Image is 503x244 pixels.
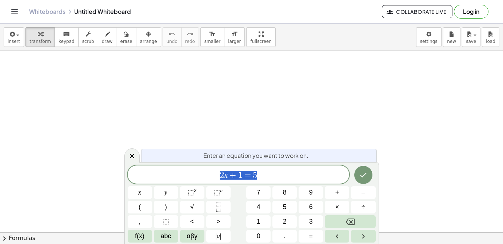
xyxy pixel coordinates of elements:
span: ⬚ [188,189,194,196]
span: 6 [309,202,313,212]
button: 5 [272,201,297,213]
button: Divide [351,201,375,213]
span: < [190,217,194,227]
button: ) [154,201,178,213]
span: 9 [309,188,313,197]
button: Greater than [206,215,231,228]
span: . [284,231,286,241]
span: 4 [257,202,260,212]
span: ( [139,202,141,212]
button: Done [354,166,372,184]
span: abc [161,231,171,241]
span: fullscreen [250,39,271,44]
button: Absolute value [206,230,231,243]
span: αβγ [187,231,197,241]
span: insert [8,39,20,44]
span: + [228,171,238,180]
button: format_sizelarger [224,27,245,47]
button: Placeholder [154,215,178,228]
span: y [164,188,167,197]
button: . [272,230,297,243]
span: save [466,39,476,44]
span: Enter an equation you want to work on. [203,151,308,160]
button: Right arrow [351,230,375,243]
button: keyboardkeypad [55,27,79,47]
span: load [486,39,495,44]
span: > [216,217,220,227]
span: – [362,188,365,197]
button: Squared [180,186,204,199]
button: x [128,186,152,199]
i: keyboard [63,30,70,39]
span: x [138,188,141,197]
span: 8 [283,188,287,197]
span: 5 [283,202,287,212]
button: draw [98,27,117,47]
button: Fraction [206,201,231,213]
span: smaller [204,39,220,44]
button: Alphabet [154,230,178,243]
button: Collaborate Live [382,5,452,18]
span: larger [228,39,241,44]
button: Equals [299,230,323,243]
button: fullscreen [246,27,275,47]
button: Superscript [206,186,231,199]
button: arrange [136,27,161,47]
button: 7 [246,186,271,199]
span: 5 [253,171,257,180]
button: 6 [299,201,323,213]
span: 7 [257,188,260,197]
i: undo [168,30,175,39]
span: 3 [309,217,313,227]
span: transform [29,39,51,44]
button: Times [325,201,349,213]
button: , [128,215,152,228]
span: ÷ [362,202,365,212]
sup: 2 [194,188,197,193]
button: insert [4,27,24,47]
span: keypad [59,39,75,44]
span: = [309,231,313,241]
button: 8 [272,186,297,199]
span: | [220,232,221,240]
button: 3 [299,215,323,228]
span: √ [190,202,194,212]
button: Less than [180,215,204,228]
button: 4 [246,201,271,213]
button: scrub [78,27,98,47]
button: ( [128,201,152,213]
button: redoredo [181,27,199,47]
button: 1 [246,215,271,228]
button: transform [25,27,55,47]
span: 0 [257,231,260,241]
button: Minus [351,186,375,199]
button: y [154,186,178,199]
span: ⬚ [163,217,169,227]
span: arrange [140,39,157,44]
sup: n [220,188,223,193]
i: format_size [231,30,238,39]
span: draw [102,39,113,44]
button: Greek alphabet [180,230,204,243]
i: redo [187,30,193,39]
button: Left arrow [325,230,349,243]
span: + [335,188,339,197]
span: erase [120,39,132,44]
button: Square root [180,201,204,213]
span: new [447,39,456,44]
span: | [215,232,217,240]
span: settings [420,39,438,44]
button: format_sizesmaller [200,27,224,47]
button: save [462,27,480,47]
button: Backspace [325,215,375,228]
span: ⬚ [214,189,220,196]
span: undo [167,39,177,44]
span: redo [185,39,195,44]
span: 2 [283,217,287,227]
button: undoundo [163,27,181,47]
button: Functions [128,230,152,243]
span: ) [165,202,167,212]
span: 1 [257,217,260,227]
i: format_size [209,30,216,39]
button: load [482,27,499,47]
